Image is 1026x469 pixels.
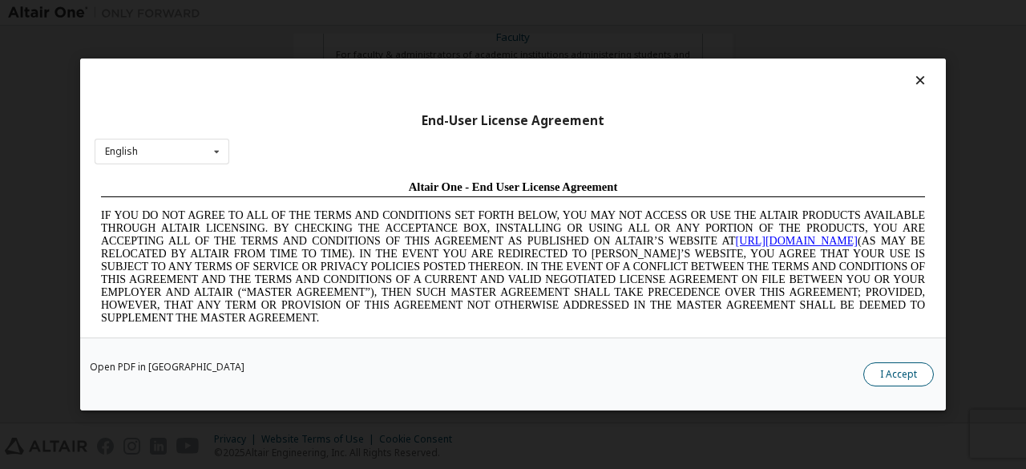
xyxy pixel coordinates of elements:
div: End-User License Agreement [95,113,931,129]
span: Lore Ipsumd Sit Ame Cons Adipisc Elitseddo (“Eiusmodte”) in utlabor Etdolo Magnaaliqua Eni. (“Adm... [6,164,830,278]
a: Open PDF in [GEOGRAPHIC_DATA] [90,362,244,372]
a: [URL][DOMAIN_NAME] [641,61,763,73]
span: IF YOU DO NOT AGREE TO ALL OF THE TERMS AND CONDITIONS SET FORTH BELOW, YOU MAY NOT ACCESS OR USE... [6,35,830,150]
button: I Accept [863,362,934,386]
span: Altair One - End User License Agreement [314,6,523,19]
div: English [105,147,138,156]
